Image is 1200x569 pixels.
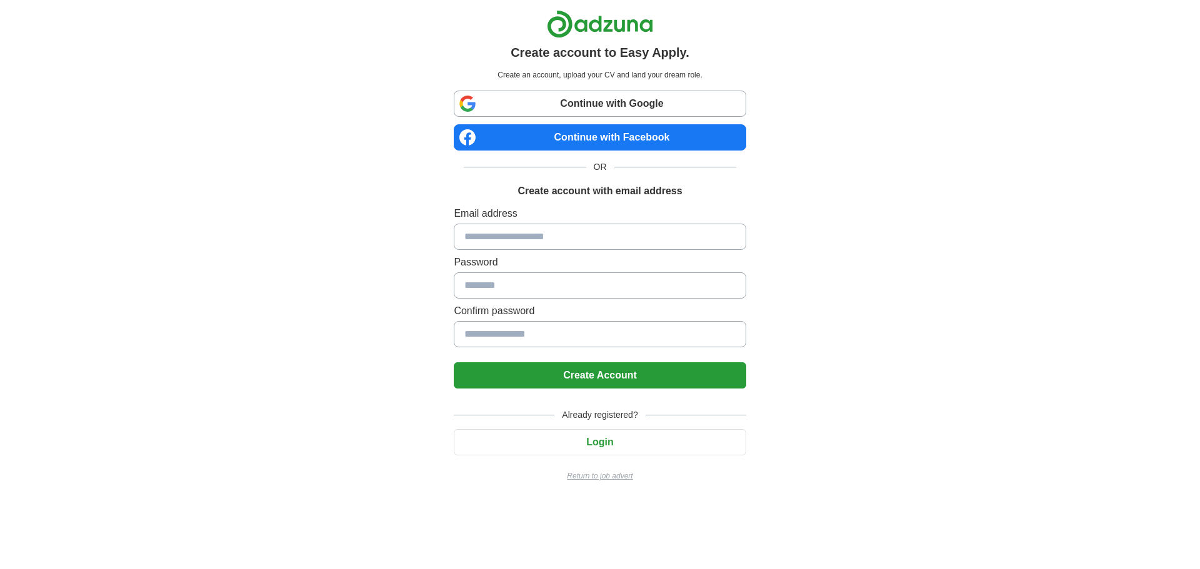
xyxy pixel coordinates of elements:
label: Confirm password [454,304,746,319]
span: OR [586,161,614,174]
a: Login [454,437,746,447]
label: Email address [454,206,746,221]
a: Continue with Facebook [454,124,746,151]
label: Password [454,255,746,270]
h1: Create account with email address [517,184,682,199]
img: Adzuna logo [547,10,653,38]
button: Login [454,429,746,455]
p: Create an account, upload your CV and land your dream role. [456,69,743,81]
button: Create Account [454,362,746,388]
h1: Create account to Easy Apply. [511,43,689,62]
span: Already registered? [554,408,645,422]
a: Continue with Google [454,91,746,117]
a: Return to job advert [454,470,746,482]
